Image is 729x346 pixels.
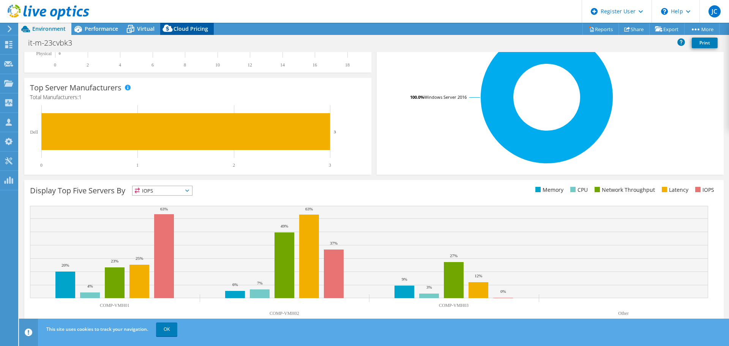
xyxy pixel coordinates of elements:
text: 12% [475,273,482,278]
span: JC [708,5,721,17]
text: 37% [330,241,338,245]
h4: Total Manufacturers: [30,93,366,101]
text: COMP-VMH01 [100,303,129,308]
h3: Top Server Manufacturers [30,84,121,92]
text: 63% [305,207,313,211]
span: Cloud Pricing [174,25,208,32]
text: 4% [87,284,93,288]
text: Dell [30,130,38,135]
text: 12 [248,62,252,68]
text: 4 [119,62,121,68]
a: Export [649,23,685,35]
li: Memory [533,186,563,194]
text: 63% [160,207,168,211]
text: 18 [345,62,350,68]
text: COMP-VMH02 [270,311,299,316]
text: 23% [111,259,118,263]
span: 1 [79,93,82,101]
a: Share [619,23,650,35]
li: Network Throughput [593,186,655,194]
span: Performance [85,25,118,32]
text: 1 [136,163,139,168]
tspan: 100.0% [410,94,424,100]
text: 6% [232,282,238,287]
a: OK [156,322,177,336]
span: IOPS [133,186,192,195]
text: 2 [233,163,235,168]
li: IOPS [693,186,714,194]
span: This site uses cookies to track your navigation. [46,326,148,332]
li: CPU [568,186,588,194]
text: 8 [184,62,186,68]
text: 0% [500,289,506,294]
a: More [684,23,720,35]
h1: it-m-23cvbk3 [25,39,84,47]
span: Environment [32,25,66,32]
text: 3% [426,285,432,289]
text: Other [618,311,628,316]
text: 20% [62,263,69,267]
svg: \n [661,8,668,15]
text: Physical [36,51,52,56]
a: Reports [582,23,619,35]
text: 25% [136,256,143,261]
text: 3 [329,163,331,168]
tspan: Windows Server 2016 [424,94,467,100]
text: 27% [450,253,458,258]
text: 6 [151,62,154,68]
span: Virtual [137,25,155,32]
a: Print [692,38,718,48]
text: 0 [40,163,43,168]
text: 2 [87,62,89,68]
text: 7% [257,281,263,285]
text: 0 [54,62,56,68]
li: Latency [660,186,688,194]
text: 0 [59,52,61,55]
text: COMP-VMH03 [439,303,469,308]
text: 16 [312,62,317,68]
text: 10 [215,62,220,68]
text: 14 [280,62,285,68]
text: 3 [334,130,336,134]
text: 9% [402,277,407,281]
text: 49% [281,224,288,228]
